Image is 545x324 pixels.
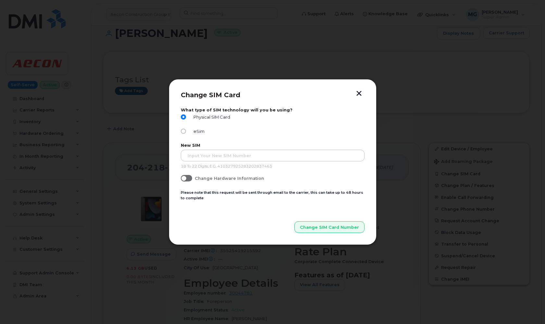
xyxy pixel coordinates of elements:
button: Change SIM Card Number [294,221,365,233]
small: Please note that this request will be sent through email to the carrier, this can take up to 48 h... [181,190,363,200]
label: What type of SIM technology will you be using? [181,108,365,112]
span: Physical SIM Card [191,115,230,120]
span: eSim [191,129,205,134]
label: New SIM [181,143,365,148]
span: Change SIM Card [181,91,240,99]
p: 18 To 22 Digits, E.G. 410327925283202837463 [181,164,365,169]
input: eSim [181,129,186,134]
span: Change Hardware Information [195,176,264,181]
input: Change Hardware Information [181,175,186,180]
input: Physical SIM Card [181,114,186,120]
input: Input Your New SIM Number [181,150,365,161]
span: Change SIM Card Number [300,224,359,230]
